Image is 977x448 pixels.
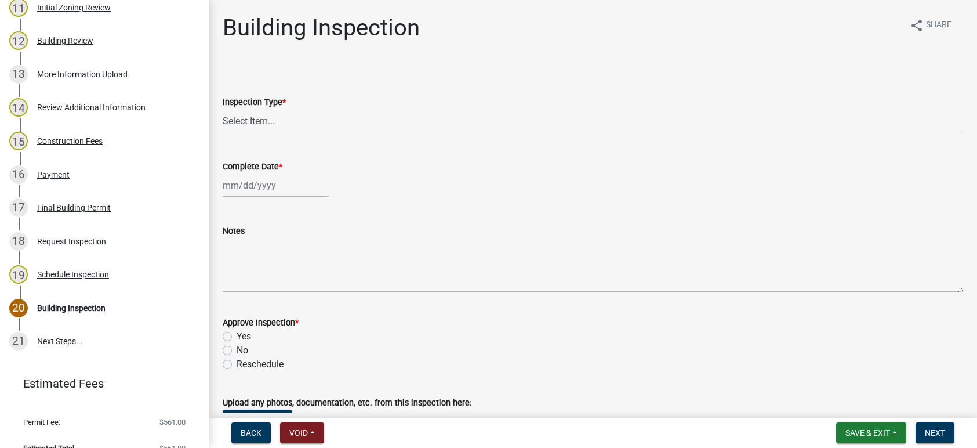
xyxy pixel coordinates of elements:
[9,165,28,184] div: 16
[37,204,111,212] div: Final Building Permit
[916,422,954,443] button: Next
[159,418,186,426] span: $561.00
[836,422,906,443] button: Save & Exit
[223,319,299,327] label: Approve Inspection
[231,422,271,443] button: Back
[9,198,28,217] div: 17
[223,174,329,197] input: mm/dd/yyyy
[37,137,103,145] div: Construction Fees
[223,399,471,407] label: Upload any photos, documentation, etc. from this inspection here:
[900,14,961,37] button: shareShare
[9,332,28,351] div: 21
[37,304,106,312] div: Building Inspection
[9,98,28,117] div: 14
[37,237,106,245] div: Request Inspection
[289,428,308,438] span: Void
[223,99,286,107] label: Inspection Type
[9,299,28,317] div: 20
[925,428,945,438] span: Next
[37,3,111,12] div: Initial Zoning Review
[9,31,28,50] div: 12
[37,171,70,179] div: Payment
[9,265,28,284] div: 19
[37,270,109,279] div: Schedule Inspection
[910,19,924,32] i: share
[23,418,60,426] span: Permit Fee:
[223,163,282,171] label: Complete Date
[9,65,28,84] div: 13
[37,37,93,45] div: Building Review
[241,428,261,438] span: Back
[37,103,146,111] div: Review Additional Information
[237,330,251,344] label: Yes
[223,227,245,236] label: Notes
[37,70,128,78] div: More Information Upload
[9,132,28,150] div: 15
[237,344,248,357] label: No
[280,422,324,443] button: Void
[237,357,284,371] label: Reschedule
[845,428,890,438] span: Save & Exit
[9,372,190,395] a: Estimated Fees
[926,19,951,32] span: Share
[223,14,420,42] h1: Building Inspection
[223,410,292,431] button: Select files
[9,232,28,251] div: 18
